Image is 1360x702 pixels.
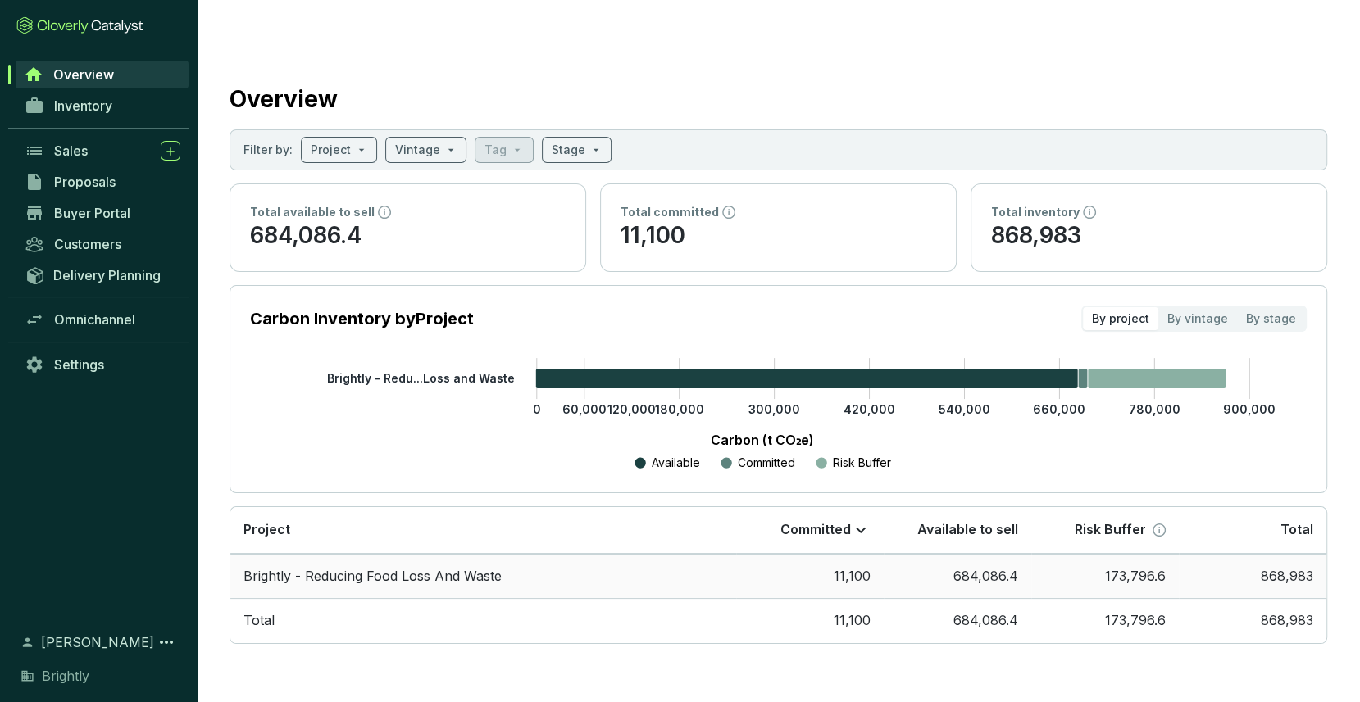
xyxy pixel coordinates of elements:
p: Committed [780,521,851,539]
a: Inventory [16,92,189,120]
span: Omnichannel [54,311,135,328]
tspan: 180,000 [655,402,704,416]
p: 11,100 [621,220,936,251]
tspan: 660,000 [1033,402,1085,416]
span: Settings [54,356,104,373]
th: Project [230,507,736,554]
a: Settings [16,351,189,378]
span: [PERSON_NAME] [41,632,154,652]
td: 684,086.4 [884,598,1031,643]
p: 684,086.4 [250,220,566,251]
tspan: 60,000 [562,402,607,416]
div: By stage [1237,307,1305,330]
h2: Overview [230,82,338,116]
a: Buyer Portal [16,199,189,227]
p: Risk Buffer [833,455,891,471]
p: Total inventory [991,204,1080,220]
p: Available [652,455,700,471]
td: 11,100 [736,554,884,599]
span: Brightly [42,666,89,686]
div: segmented control [1081,306,1307,332]
span: Customers [54,236,121,252]
td: Total [230,598,736,643]
p: Tag [484,142,507,158]
a: Omnichannel [16,306,189,333]
tspan: 780,000 [1129,402,1180,416]
tspan: Brightly - Redu...Loss and Waste [327,371,515,385]
p: Filter by: [243,142,293,158]
td: 684,086.4 [884,554,1031,599]
tspan: 540,000 [939,402,990,416]
td: 173,796.6 [1031,598,1179,643]
span: Proposals [54,174,116,190]
a: Proposals [16,168,189,196]
td: 868,983 [1179,598,1326,643]
tspan: 120,000 [607,402,656,416]
p: Total available to sell [250,204,375,220]
a: Delivery Planning [16,261,189,288]
p: Carbon (t CO₂e) [275,430,1250,450]
tspan: 420,000 [844,402,895,416]
p: Committed [738,455,795,471]
p: Risk Buffer [1075,521,1146,539]
th: Available to sell [884,507,1031,554]
span: Buyer Portal [54,205,130,221]
td: Brightly - Reducing Food Loss And Waste [230,554,736,599]
tspan: 300,000 [748,402,800,416]
span: Overview [53,66,114,83]
span: Inventory [54,97,112,114]
tspan: 0 [533,402,541,416]
p: Carbon Inventory by Project [250,307,474,330]
a: Customers [16,230,189,258]
tspan: 900,000 [1223,402,1276,416]
div: By project [1083,307,1158,330]
td: 11,100 [736,598,884,643]
span: Sales [54,143,88,159]
td: 173,796.6 [1031,554,1179,599]
span: Delivery Planning [53,267,161,283]
a: Overview [16,61,189,88]
p: 868,983 [991,220,1307,251]
td: 868,983 [1179,554,1326,599]
th: Total [1179,507,1326,554]
a: Sales [16,137,189,165]
div: By vintage [1158,307,1237,330]
p: Total committed [621,204,719,220]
